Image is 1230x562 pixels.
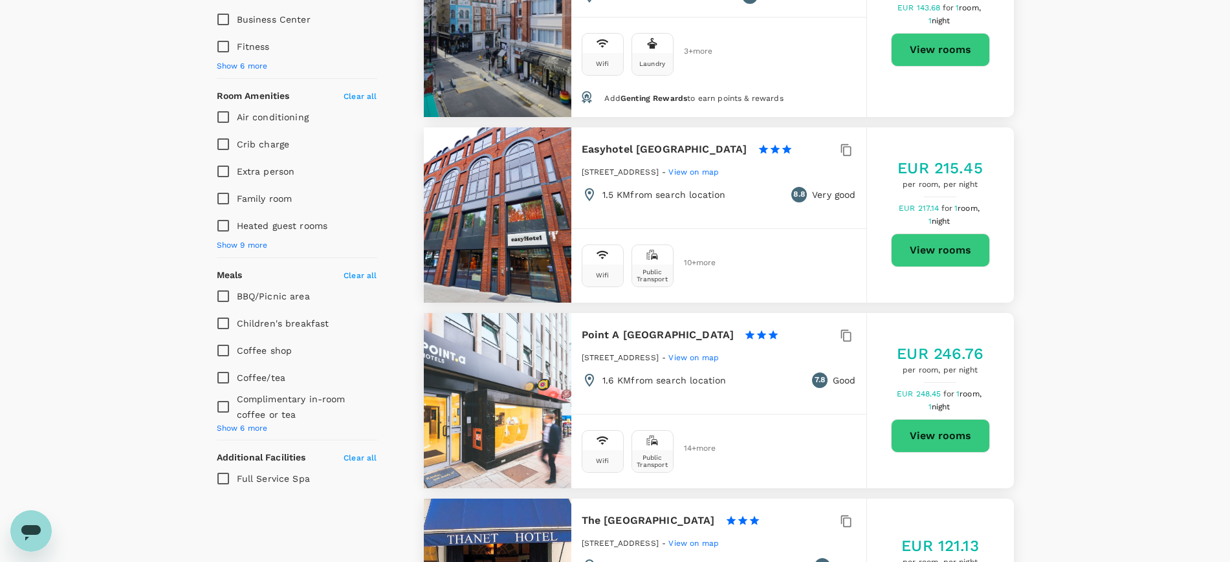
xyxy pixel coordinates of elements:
h5: EUR 215.45 [897,158,983,178]
span: View on map [668,353,719,362]
span: room, [960,389,982,398]
span: 1 [928,217,952,226]
span: 14 + more [684,444,703,453]
span: 1 [956,3,983,12]
span: 1 [928,402,952,411]
span: - [662,353,668,362]
a: View on map [668,537,719,548]
h5: EUR 246.76 [897,343,983,364]
div: Public Transport [635,454,670,468]
iframe: Button to launch messaging window [10,510,52,552]
span: 10 + more [684,259,703,267]
p: Good [833,374,856,387]
h6: Room Amenities [217,89,290,103]
span: EUR 217.14 [899,204,941,213]
span: EUR 248.45 [897,389,943,398]
span: Add to earn points & rewards [604,94,783,103]
div: Public Transport [635,268,670,283]
span: Family room [237,193,292,204]
button: View rooms [891,233,990,267]
span: [STREET_ADDRESS] [582,539,659,548]
span: [STREET_ADDRESS] [582,353,659,362]
span: Clear all [344,271,377,280]
span: Business Center [237,14,311,25]
span: Clear all [344,92,377,101]
h6: Additional Facilities [217,451,306,465]
span: - [662,539,668,548]
span: 3 + more [684,47,703,56]
span: 8.8 [793,188,804,201]
button: View rooms [891,33,990,67]
span: [STREET_ADDRESS] [582,168,659,177]
span: 1 [956,389,983,398]
div: Laundry [639,60,665,67]
span: Full Service Spa [237,473,310,484]
span: 1 [954,204,982,213]
h6: Meals [217,268,243,283]
span: BBQ/Picnic area [237,291,310,301]
span: - [662,168,668,177]
a: View on map [668,352,719,362]
span: Show 6 more [217,422,268,435]
div: Wifi [596,457,610,464]
span: for [941,204,954,213]
span: Air conditioning [237,112,309,122]
h6: Easyhotel [GEOGRAPHIC_DATA] [582,140,747,158]
span: View on map [668,168,719,177]
span: for [943,3,956,12]
span: night [932,217,950,226]
p: 1.6 KM from search location [602,374,727,387]
h5: EUR 121.13 [901,535,979,556]
span: per room, per night [897,364,983,377]
p: 1.5 KM from search location [602,188,726,201]
div: Wifi [596,60,610,67]
span: Crib charge [237,139,290,149]
span: View on map [668,539,719,548]
span: room, [959,3,981,12]
span: Children's breakfast [237,318,329,329]
span: night [932,16,950,25]
span: Fitness [237,41,270,52]
span: Show 6 more [217,60,268,73]
span: Extra person [237,166,295,177]
span: Coffee/tea [237,373,286,383]
span: night [932,402,950,411]
h6: Point A [GEOGRAPHIC_DATA] [582,326,734,344]
p: Very good [812,188,855,201]
span: Genting Rewards [620,94,687,103]
span: Clear all [344,453,377,462]
span: 1 [928,16,952,25]
span: Show 9 more [217,239,268,252]
span: EUR 143.68 [897,3,943,12]
button: View rooms [891,419,990,453]
span: for [943,389,956,398]
span: per room, per night [897,178,983,191]
div: Wifi [596,272,610,279]
span: Coffee shop [237,345,292,356]
h6: The [GEOGRAPHIC_DATA] [582,512,715,530]
span: 7.8 [815,374,825,387]
span: Heated guest rooms [237,221,328,231]
span: Complimentary in-room coffee or tea [237,394,346,420]
a: View on map [668,166,719,177]
span: room, [958,204,980,213]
